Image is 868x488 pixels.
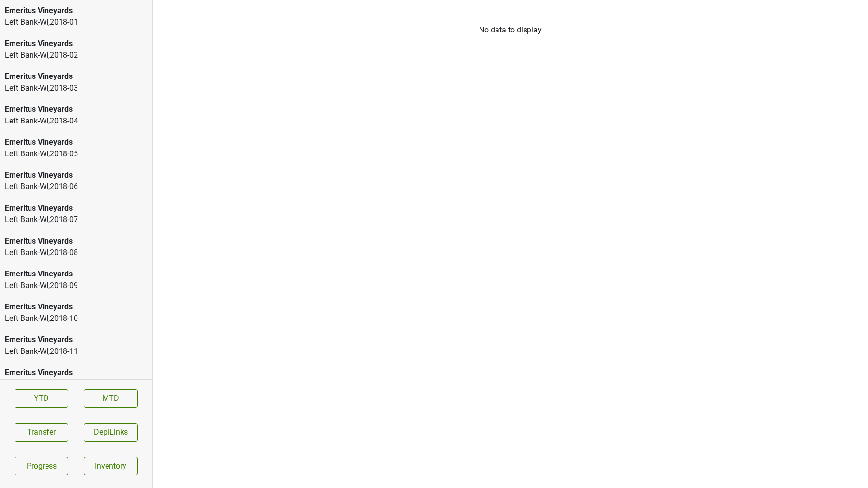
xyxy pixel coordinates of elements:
a: MTD [84,389,138,408]
div: Emeritus Vineyards [5,334,147,346]
div: Emeritus Vineyards [5,202,147,214]
div: Left Bank-WI , 2018 - 02 [5,49,147,61]
div: Left Bank-WI , 2018 - 07 [5,214,147,226]
div: Left Bank-WI , 2018 - 09 [5,280,147,291]
div: Emeritus Vineyards [5,71,147,82]
div: Emeritus Vineyards [5,137,147,148]
div: Emeritus Vineyards [5,38,147,49]
button: DeplLinks [84,423,138,442]
div: No data to display [153,24,868,36]
div: Left Bank-WI , 2018 - 12 [5,379,147,390]
a: Inventory [84,457,138,475]
div: Left Bank-WI , 2018 - 08 [5,247,147,259]
div: Emeritus Vineyards [5,367,147,379]
div: Emeritus Vineyards [5,268,147,280]
div: Left Bank-WI , 2018 - 10 [5,313,147,324]
div: Emeritus Vineyards [5,169,147,181]
a: Progress [15,457,68,475]
button: Transfer [15,423,68,442]
div: Emeritus Vineyards [5,301,147,313]
div: Left Bank-WI , 2018 - 04 [5,115,147,127]
div: Left Bank-WI , 2018 - 06 [5,181,147,193]
div: Emeritus Vineyards [5,5,147,16]
div: Emeritus Vineyards [5,235,147,247]
div: Left Bank-WI , 2018 - 01 [5,16,147,28]
div: Emeritus Vineyards [5,104,147,115]
div: Left Bank-WI , 2018 - 03 [5,82,147,94]
a: YTD [15,389,68,408]
div: Left Bank-WI , 2018 - 05 [5,148,147,160]
div: Left Bank-WI , 2018 - 11 [5,346,147,357]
